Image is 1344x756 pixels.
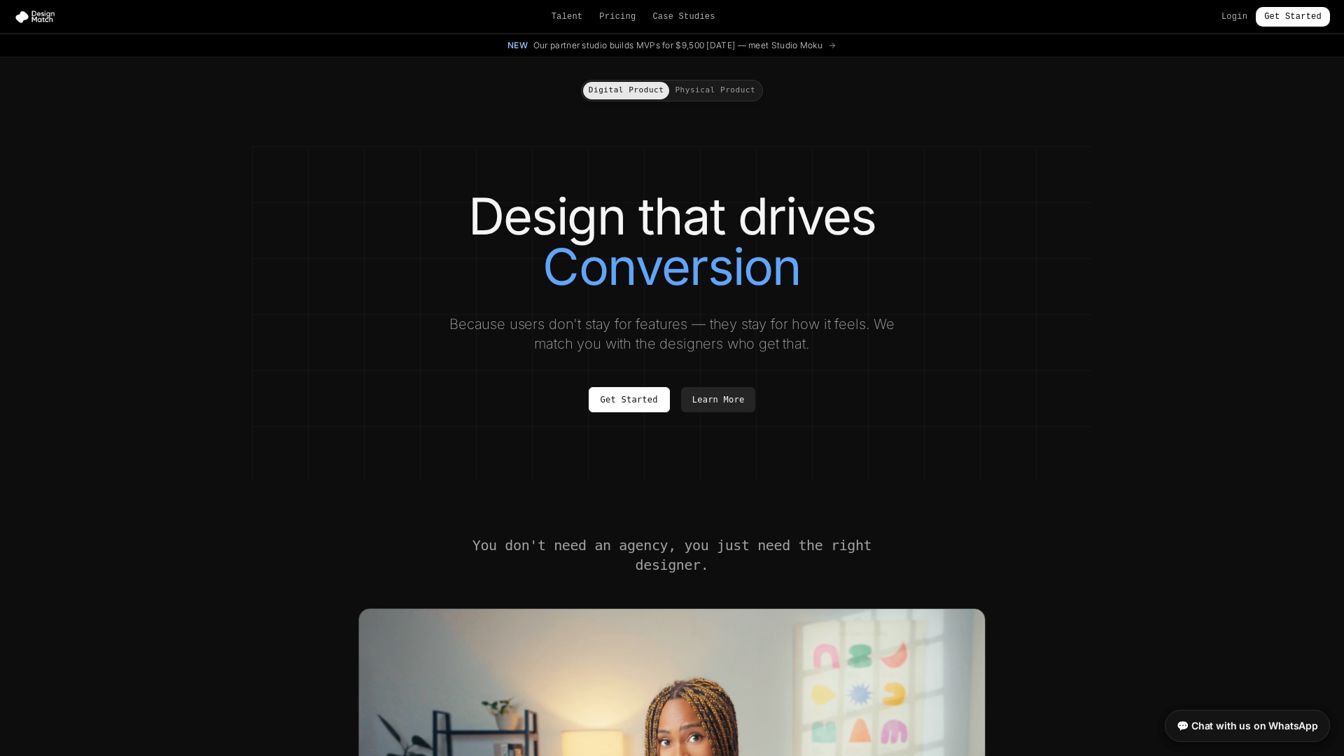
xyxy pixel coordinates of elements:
[470,535,874,575] h2: You don't need an agency, you just need the right designer.
[14,10,62,24] img: Design Match
[669,82,761,99] button: Physical Product
[280,191,1064,292] h1: Design that drives
[533,40,822,51] span: Our partner studio builds MVPs for $9,500 [DATE] — meet Studio Moku
[437,314,907,353] p: Because users don't stay for features — they stay for how it feels. We match you with the designe...
[583,82,670,99] button: Digital Product
[542,241,801,292] span: Conversion
[552,11,583,22] a: Talent
[681,387,756,412] a: Learn More
[1221,11,1247,22] a: Login
[507,40,528,51] span: New
[589,387,670,412] a: Get Started
[1256,7,1330,27] a: Get Started
[1165,710,1330,742] a: 💬 Chat with us on WhatsApp
[652,11,715,22] a: Case Studies
[599,11,636,22] a: Pricing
